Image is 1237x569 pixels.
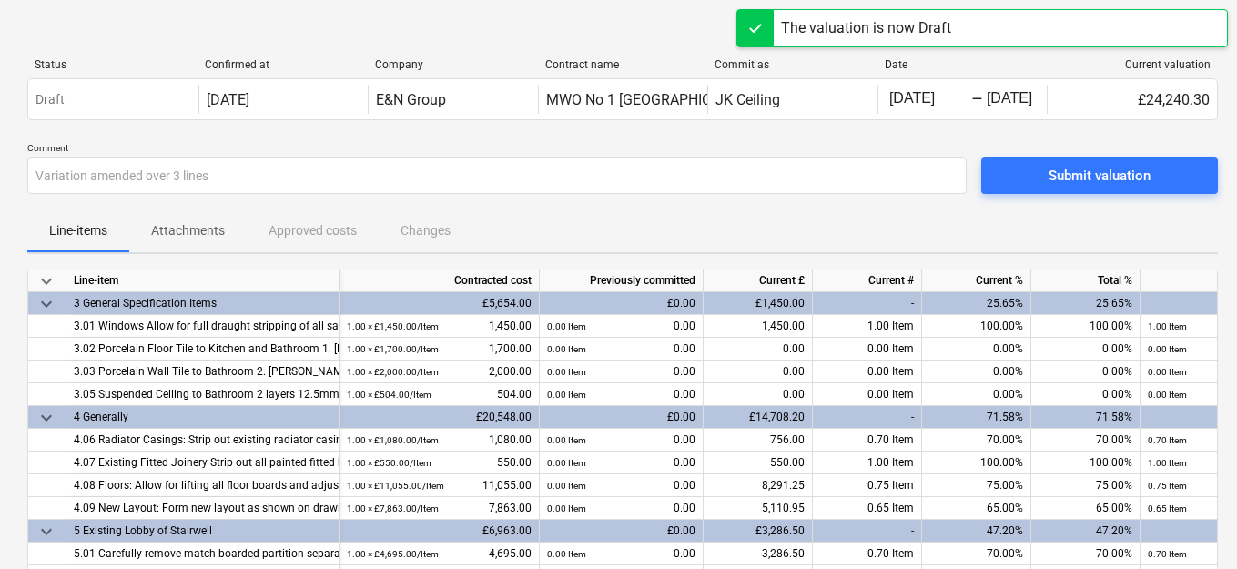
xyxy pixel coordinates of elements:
div: 5,110.95 [704,497,813,520]
div: 71.58% [922,406,1031,429]
div: 0.00 [704,383,813,406]
div: 11,055.00 [347,474,532,497]
div: 3,286.50 [704,543,813,565]
input: End Date [983,86,1069,112]
div: 0.00 [547,474,695,497]
div: 100.00% [1031,315,1141,338]
div: £3,286.50 [704,520,813,543]
div: 0.00% [922,338,1031,361]
div: 3 General Specification Items [74,292,331,315]
div: - [813,292,922,315]
small: 0.00 Item [547,435,586,445]
div: 70.00% [922,429,1031,452]
small: 0.00 Item [547,503,586,513]
div: 0.00 Item [813,383,922,406]
div: 1,450.00 [704,315,813,338]
span: keyboard_arrow_down [35,521,57,543]
div: Date [885,58,1040,71]
div: 1.00 Item [813,452,922,474]
div: 7,863.00 [347,497,532,520]
div: 4.08 Floors: Allow for lifting all floor boards and adjusting/adding firrings to achieve a level ... [74,474,331,497]
div: 0.00 [547,497,695,520]
small: 0.00 Item [1148,367,1187,377]
div: Previously committed [540,269,704,292]
small: 1.00 × £7,863.00 / Item [347,503,439,513]
div: - [971,94,983,105]
small: 1.00 Item [1148,458,1187,468]
div: Line-item [66,269,340,292]
div: Company [375,58,531,71]
div: £1,450.00 [704,292,813,315]
div: £6,963.00 [340,520,540,543]
small: 0.70 Item [1148,435,1187,445]
div: MWO No 1 [GEOGRAPHIC_DATA] 2nd Floor Flat - J&K.pdf [546,91,912,108]
div: £20,548.00 [340,406,540,429]
div: 70.00% [1031,429,1141,452]
div: 0.65 Item [813,497,922,520]
div: 0.00 [547,383,695,406]
small: 1.00 Item [1148,321,1187,331]
div: 4 Generally [74,406,331,429]
div: The valuation is now Draft [781,17,951,39]
div: 25.65% [922,292,1031,315]
div: 3.02 Porcelain Floor Tile to Kitchen and Bathroom 1. [PERSON_NAME] and [PERSON_NAME] Floor Size: ... [74,338,331,361]
div: 1,450.00 [347,315,532,338]
div: 4.07 Existing Fitted Joinery Strip out all painted fitted bookcase, shelves and cupboards. NB the... [74,452,331,474]
div: 75.00% [1031,474,1141,497]
div: 3.01 Windows Allow for full draught stripping of all sash windows (Ventrolla or similar system)" [74,315,331,338]
small: 0.00 Item [547,481,586,491]
span: keyboard_arrow_down [35,407,57,429]
div: 0.75 Item [813,474,922,497]
div: Submit valuation [1049,164,1151,188]
div: 47.20% [1031,520,1141,543]
div: £0.00 [540,406,704,429]
small: 1.00 × £1,450.00 / Item [347,321,439,331]
div: 0.70 Item [813,429,922,452]
small: 0.00 Item [1148,344,1187,354]
div: 8,291.25 [704,474,813,497]
div: 756.00 [704,429,813,452]
div: - [813,406,922,429]
div: [DATE] [207,91,249,108]
div: 0.00% [922,383,1031,406]
small: 0.00 Item [547,321,586,331]
small: 0.70 Item [1148,549,1187,559]
small: 1.00 × £504.00 / Item [347,390,431,400]
div: 0.00 [547,452,695,474]
div: 0.70 Item [813,543,922,565]
span: keyboard_arrow_down [35,293,57,315]
div: 0.00 Item [813,361,922,383]
small: 0.75 Item [1148,481,1187,491]
div: 1,080.00 [347,429,532,452]
div: 1.00 Item [813,315,922,338]
div: 0.00 [547,543,695,565]
small: 0.65 Item [1148,503,1187,513]
div: 47.20% [922,520,1031,543]
div: 5.01 Carefully remove match-boarded partition separating stairs from lobby. Set aside beaded matc... [74,543,331,565]
small: 1.00 × £1,080.00 / Item [347,435,439,445]
span: keyboard_arrow_down [35,270,57,292]
div: JK Ceiling [715,91,780,108]
div: 25.65% [1031,292,1141,315]
div: Confirmed at [205,58,360,71]
div: 0.00 [547,338,695,361]
div: Current # [813,269,922,292]
small: 0.00 Item [547,390,586,400]
div: Contracted cost [340,269,540,292]
p: Attachments [151,221,225,240]
small: 1.00 × £11,055.00 / Item [347,481,444,491]
div: 71.58% [1031,406,1141,429]
div: 550.00 [347,452,532,474]
div: 100.00% [1031,452,1141,474]
div: £24,240.30 [1047,85,1217,114]
div: 100.00% [922,452,1031,474]
div: 70.00% [922,543,1031,565]
div: £0.00 [540,292,704,315]
div: 1,700.00 [347,338,532,361]
div: 4.06 Radiator Casings: Strip out existing radiator casings throughout. Include for repair/renewal... [74,429,331,452]
small: 1.00 × £2,000.00 / Item [347,367,439,377]
small: 0.00 Item [547,549,586,559]
div: 0.00% [1031,338,1141,361]
div: 2,000.00 [347,361,532,383]
div: 0.00 [547,429,695,452]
